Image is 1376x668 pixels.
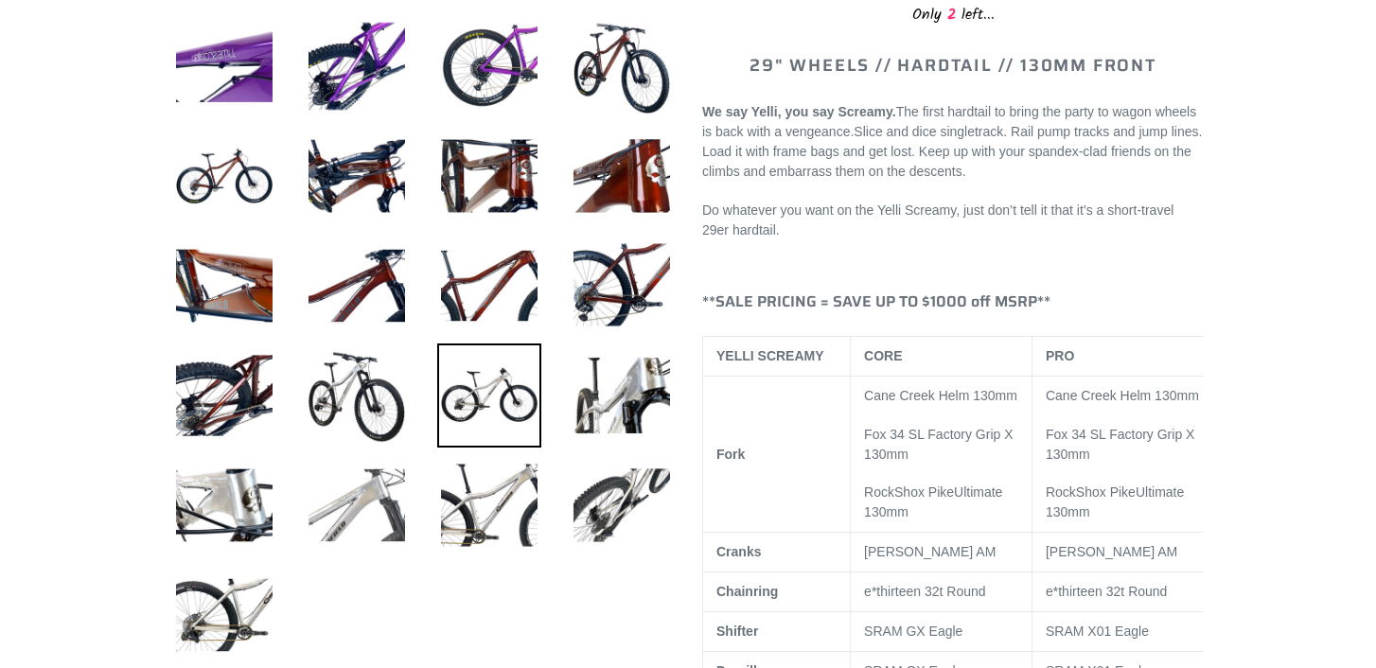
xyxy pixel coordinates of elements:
td: SRAM GX Eagle [851,612,1032,652]
span: e*thirteen 32t Round [864,584,985,599]
span: [PERSON_NAME] AM [864,544,996,559]
img: Load image into Gallery viewer, YELLI SCREAMY - Complete Bike [172,343,276,448]
span: RockShox Pike [1046,484,1136,500]
span: 2 [942,3,961,26]
span: The first hardtail to bring the party to wagon wheels is back with a vengeance. [702,104,1196,139]
span: RockShox Pike [864,484,954,500]
img: Load image into Gallery viewer, YELLI SCREAMY - Complete Bike [570,453,674,557]
p: Fox 34 SL Factory Grip X 130mm [1046,425,1207,465]
img: Load image into Gallery viewer, YELLI SCREAMY - Complete Bike [172,453,276,557]
h4: **SALE PRICING = SAVE UP TO $1000 off MSRP** [702,292,1204,310]
img: Load image into Gallery viewer, YELLI SCREAMY - Complete Bike [172,14,276,118]
span: [PERSON_NAME] AM [1046,544,1177,559]
b: Chainring [716,584,778,599]
img: Load image into Gallery viewer, YELLI SCREAMY - Complete Bike [570,234,674,338]
img: Load image into Gallery viewer, YELLI SCREAMY - Complete Bike [172,563,276,667]
p: Fox 34 SL Factory Grip X 130mm [864,425,1018,465]
img: Load image into Gallery viewer, YELLI SCREAMY - Complete Bike [437,124,541,228]
span: 29" WHEELS // HARDTAIL // 130MM FRONT [750,52,1156,79]
b: Cranks [716,544,761,559]
p: Cane Creek Helm 130mm [864,386,1018,406]
b: PRO [1046,348,1074,363]
span: e*thirteen 32t Round [1046,584,1167,599]
img: Load image into Gallery viewer, YELLI SCREAMY - Complete Bike [172,124,276,228]
img: Load image into Gallery viewer, YELLI SCREAMY - Complete Bike [172,234,276,338]
img: Load image into Gallery viewer, YELLI SCREAMY - Complete Bike [570,14,674,118]
b: Fork [716,447,745,462]
td: SRAM X01 Eagle [1032,612,1220,652]
b: CORE [864,348,902,363]
b: Shifter [716,624,758,639]
img: Load image into Gallery viewer, YELLI SCREAMY - Complete Bike [437,453,541,557]
img: Load image into Gallery viewer, YELLI SCREAMY - Complete Bike [570,343,674,448]
img: Load image into Gallery viewer, YELLI SCREAMY - Complete Bike [305,14,409,118]
p: Cane Creek Helm 130mm [1046,386,1207,406]
img: Load image into Gallery viewer, YELLI SCREAMY - Complete Bike [437,234,541,338]
img: Load image into Gallery viewer, YELLI SCREAMY - Complete Bike [305,343,409,448]
img: Load image into Gallery viewer, YELLI SCREAMY - Complete Bike [437,14,541,118]
span: Do whatever you want on the Yelli Screamy, just don’t tell it that it’s a short-travel 29er hardt... [702,202,1173,237]
img: Load image into Gallery viewer, YELLI SCREAMY - Complete Bike [570,124,674,228]
img: Load image into Gallery viewer, YELLI SCREAMY - Complete Bike [305,124,409,228]
b: YELLI SCREAMY [716,348,824,363]
p: Slice and dice singletrack. Rail pump tracks and jump lines. Load it with frame bags and get lost... [702,102,1204,182]
img: Load image into Gallery viewer, YELLI SCREAMY - Complete Bike [437,343,541,448]
img: Load image into Gallery viewer, YELLI SCREAMY - Complete Bike [305,453,409,557]
b: We say Yelli, you say Screamy. [702,104,896,119]
img: Load image into Gallery viewer, YELLI SCREAMY - Complete Bike [305,234,409,338]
